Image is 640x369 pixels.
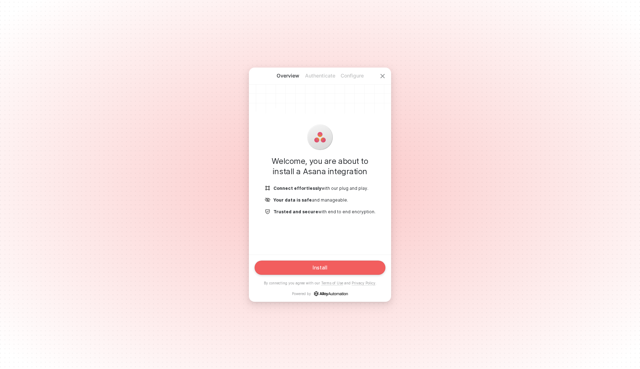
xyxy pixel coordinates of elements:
[352,281,375,285] a: Privacy Policy
[273,209,318,214] b: Trusted and secure
[314,132,326,143] img: icon
[265,185,271,191] img: icon
[314,291,348,296] a: icon-success
[304,72,336,79] p: Authenticate
[260,156,380,177] h1: Welcome, you are about to install a Asana integration
[313,265,327,271] div: Install
[265,197,271,203] img: icon
[255,261,385,275] button: Install
[292,291,348,296] p: Powered by
[336,72,368,79] p: Configure
[273,209,375,215] p: with end to end encryption.
[264,280,377,285] p: By connecting you agree with our and .
[380,73,385,79] span: icon-close
[272,72,304,79] p: Overview
[273,185,368,191] p: with our plug and play.
[273,197,348,203] p: and manageable.
[265,209,271,215] img: icon
[273,197,312,203] b: Your data is safe
[321,281,343,285] a: Terms of Use
[273,186,321,191] b: Connect effortlessly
